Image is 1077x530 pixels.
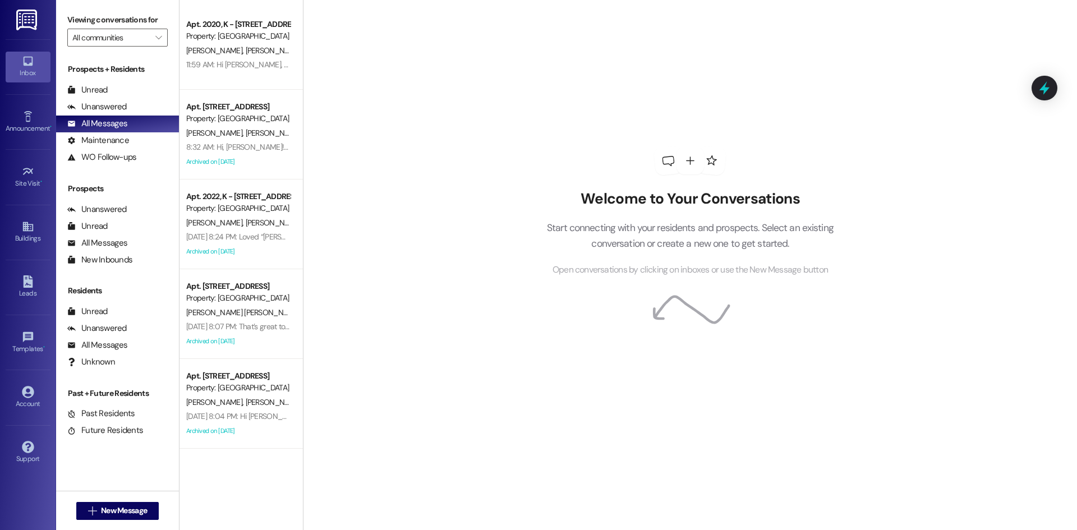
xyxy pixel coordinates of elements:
a: Inbox [6,52,50,82]
span: [PERSON_NAME] [245,397,301,407]
h2: Welcome to Your Conversations [530,190,850,208]
button: New Message [76,502,159,520]
input: All communities [72,29,150,47]
span: • [50,123,52,131]
a: Leads [6,272,50,302]
span: Open conversations by clicking on inboxes or use the New Message button [553,263,828,277]
div: Unread [67,220,108,232]
div: All Messages [67,339,127,351]
i:  [88,506,96,515]
div: Apt. [STREET_ADDRESS] [186,280,290,292]
div: Apt. [STREET_ADDRESS] [186,370,290,382]
div: Unread [67,84,108,96]
span: [PERSON_NAME] [186,128,246,138]
div: New Inbounds [67,254,132,266]
p: Start connecting with your residents and prospects. Select an existing conversation or create a n... [530,220,850,252]
div: Archived on [DATE] [185,155,291,169]
div: Property: [GEOGRAPHIC_DATA] [186,113,290,125]
div: Property: [GEOGRAPHIC_DATA] [186,382,290,394]
div: Unanswered [67,322,127,334]
div: [DATE] 8:04 PM: Hi [PERSON_NAME], we're looking forward to seeing you at movie night! 😊 If you ne... [186,411,739,421]
div: Prospects + Residents [56,63,179,75]
a: Buildings [6,217,50,247]
div: Archived on [DATE] [185,424,291,438]
a: Support [6,437,50,468]
span: [PERSON_NAME] [245,218,305,228]
span: [PERSON_NAME] [245,45,301,56]
div: Archived on [DATE] [185,245,291,259]
div: Residents [56,285,179,297]
div: All Messages [67,118,127,130]
div: 11:59 AM: Hi [PERSON_NAME], thanks for the update! I'm glad to hear everything is all set. If any... [186,59,833,70]
span: • [43,343,45,351]
span: [PERSON_NAME] [PERSON_NAME] [186,307,303,317]
img: ResiDesk Logo [16,10,39,30]
div: Unanswered [67,101,127,113]
div: [DATE] 8:24 PM: Loved “[PERSON_NAME] (Hidden Hills): Hi [PERSON_NAME], [PERSON_NAME], [PERSON_NAM... [186,232,861,242]
div: Unanswered [67,204,127,215]
div: Archived on [DATE] [185,334,291,348]
div: Apt. [STREET_ADDRESS] [186,101,290,113]
span: New Message [101,505,147,517]
div: Unknown [67,356,115,368]
div: All Messages [67,237,127,249]
span: • [40,178,42,186]
div: Future Residents [67,425,143,436]
div: Property: [GEOGRAPHIC_DATA] [186,292,290,304]
div: Property: [GEOGRAPHIC_DATA] [186,30,290,42]
span: [PERSON_NAME] [186,218,246,228]
div: Prospects [56,183,179,195]
span: [PERSON_NAME] [186,397,246,407]
a: Account [6,382,50,413]
div: WO Follow-ups [67,151,136,163]
div: Maintenance [67,135,129,146]
a: Site Visit • [6,162,50,192]
span: [PERSON_NAME] [186,45,246,56]
div: Unread [67,306,108,317]
div: Past Residents [67,408,135,420]
a: Templates • [6,328,50,358]
div: Property: [GEOGRAPHIC_DATA] [186,202,290,214]
label: Viewing conversations for [67,11,168,29]
div: Past + Future Residents [56,388,179,399]
div: 8:32 AM: Hi, [PERSON_NAME]! It is [PERSON_NAME] from the office. I went ahead and put [PERSON_NAM... [186,142,651,152]
i:  [155,33,162,42]
span: [PERSON_NAME] [245,128,301,138]
div: [DATE] 8:07 PM: That’s great to hear, thanks for confirming! I’m glad the new microwave has been ... [186,321,725,331]
div: Apt. 2020, K - [STREET_ADDRESS] [186,19,290,30]
div: Apt. 2022, K - [STREET_ADDRESS] [186,191,290,202]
